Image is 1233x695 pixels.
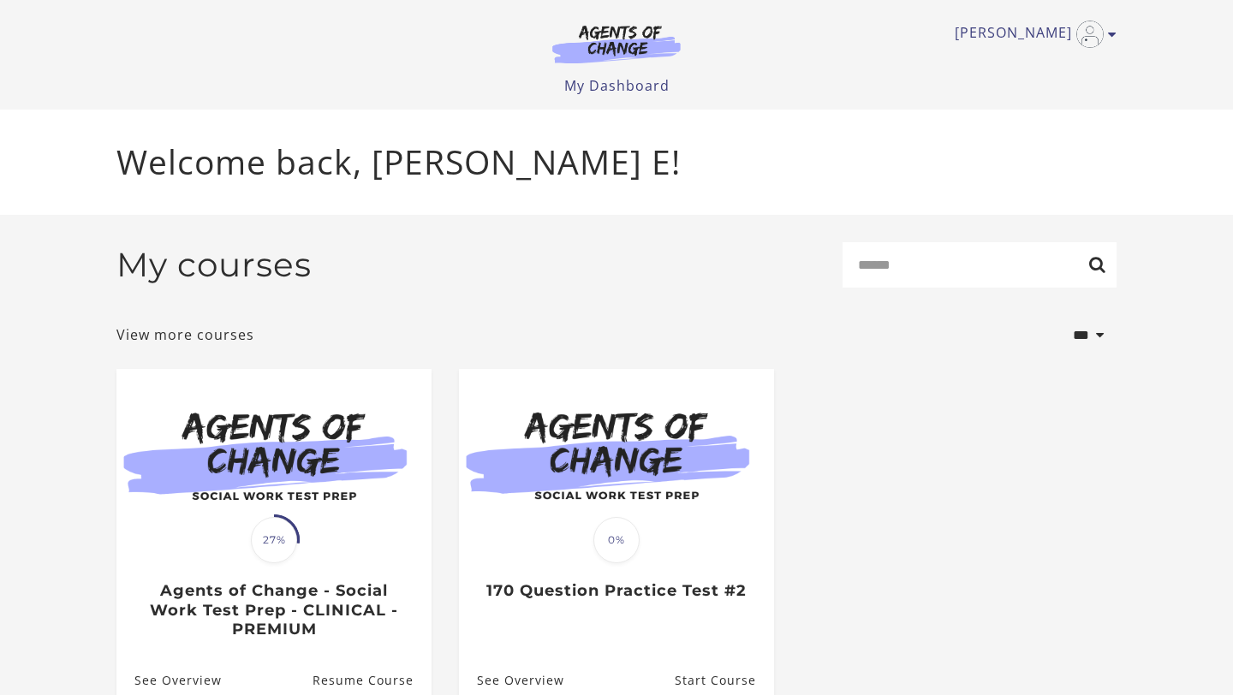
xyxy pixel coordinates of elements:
[116,324,254,345] a: View more courses
[955,21,1108,48] a: Toggle menu
[116,137,1117,187] p: Welcome back, [PERSON_NAME] E!
[564,76,670,95] a: My Dashboard
[593,517,640,563] span: 0%
[116,245,312,285] h2: My courses
[477,581,755,601] h3: 170 Question Practice Test #2
[534,24,699,63] img: Agents of Change Logo
[134,581,413,639] h3: Agents of Change - Social Work Test Prep - CLINICAL - PREMIUM
[251,517,297,563] span: 27%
